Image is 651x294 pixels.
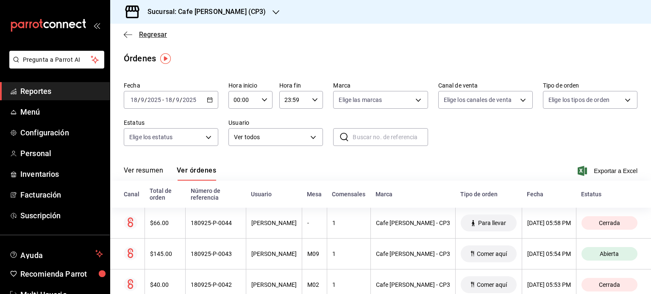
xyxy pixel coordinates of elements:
div: $66.00 [150,220,181,226]
label: Usuario [228,120,323,126]
span: Para llevar [475,220,509,226]
div: Órdenes [124,52,156,65]
span: Regresar [139,30,167,38]
h3: Sucursal: Cafe [PERSON_NAME] (CP3) [141,7,266,17]
div: Tipo de orden [460,191,517,198]
button: Ver órdenes [177,166,216,181]
div: Mesa [307,191,322,198]
span: Elige los estatus [129,133,172,141]
label: Tipo de orden [543,82,637,88]
div: $145.00 [150,250,181,257]
label: Fecha [124,82,218,88]
span: Menú [20,106,103,118]
div: [DATE] 05:53 PM [527,281,571,288]
input: -- [130,96,138,103]
div: Marca [376,191,450,198]
input: -- [165,96,172,103]
div: 1 [332,220,365,226]
label: Hora inicio [228,82,273,88]
button: Regresar [124,30,167,38]
div: - [307,220,322,226]
div: 1 [332,281,365,288]
div: 180925-P-0042 [191,281,241,288]
input: Buscar no. de referencia [353,129,428,146]
span: Ayuda [20,249,92,259]
label: Canal de venta [438,82,533,88]
img: Tooltip marker [160,53,171,64]
div: [DATE] 05:58 PM [527,220,571,226]
div: [PERSON_NAME] [251,220,297,226]
div: Fecha [527,191,571,198]
span: Ver todos [234,133,307,142]
span: Comer aquí [473,281,510,288]
label: Estatus [124,120,218,126]
span: / [172,96,175,103]
div: Cafe [PERSON_NAME] - CP3 [376,281,450,288]
div: navigation tabs [124,166,216,181]
a: Pregunta a Parrot AI [6,61,104,70]
span: Abierta [596,250,622,257]
button: open_drawer_menu [93,22,100,29]
span: Facturación [20,189,103,201]
div: 180925-P-0043 [191,250,241,257]
button: Ver resumen [124,166,163,181]
span: / [145,96,147,103]
button: Exportar a Excel [579,166,637,176]
span: Pregunta a Parrot AI [23,55,91,64]
span: Comer aquí [473,250,510,257]
input: -- [140,96,145,103]
input: ---- [147,96,161,103]
div: [DATE] 05:54 PM [527,250,571,257]
label: Hora fin [279,82,323,88]
span: Elige los canales de venta [444,96,512,104]
div: Total de orden [150,187,181,201]
span: Configuración [20,127,103,138]
input: -- [175,96,180,103]
div: $40.00 [150,281,181,288]
div: M09 [307,250,322,257]
span: Personal [20,148,103,159]
div: Canal [124,191,139,198]
span: Reportes [20,85,103,97]
button: Pregunta a Parrot AI [9,51,104,69]
div: Número de referencia [191,187,241,201]
div: [PERSON_NAME] [251,281,297,288]
span: Suscripción [20,210,103,221]
div: Comensales [332,191,365,198]
span: Recomienda Parrot [20,268,103,280]
div: Usuario [251,191,297,198]
div: Estatus [581,191,637,198]
span: Cerrada [595,220,623,226]
div: M02 [307,281,322,288]
span: Cerrada [595,281,623,288]
label: Marca [333,82,428,88]
div: Cafe [PERSON_NAME] - CP3 [376,250,450,257]
span: Inventarios [20,168,103,180]
div: [PERSON_NAME] [251,250,297,257]
span: / [138,96,140,103]
div: 180925-P-0044 [191,220,241,226]
span: / [180,96,182,103]
div: 1 [332,250,365,257]
span: - [162,96,164,103]
span: Elige las marcas [339,96,382,104]
span: Elige los tipos de orden [548,96,609,104]
div: Cafe [PERSON_NAME] - CP3 [376,220,450,226]
input: ---- [182,96,197,103]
